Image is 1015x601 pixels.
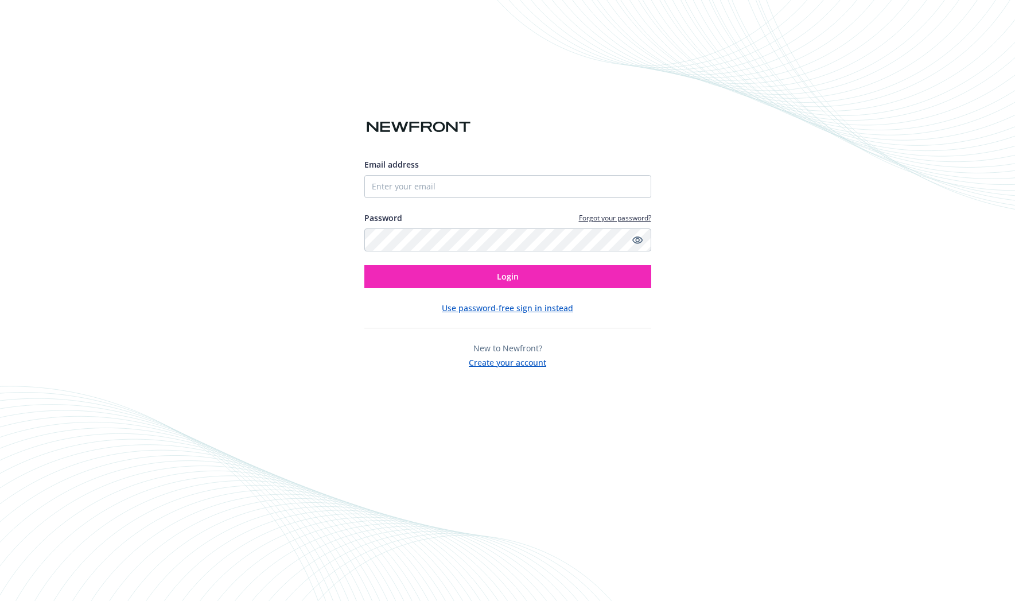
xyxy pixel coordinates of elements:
button: Login [364,265,651,288]
a: Show password [631,233,644,247]
input: Enter your email [364,175,651,198]
span: New to Newfront? [473,343,542,354]
span: Login [497,271,519,282]
button: Use password-free sign in instead [442,302,573,314]
label: Password [364,212,402,224]
img: Newfront logo [364,117,473,137]
span: Email address [364,159,419,170]
button: Create your account [469,354,546,369]
a: Forgot your password? [579,213,651,223]
input: Enter your password [364,228,651,251]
